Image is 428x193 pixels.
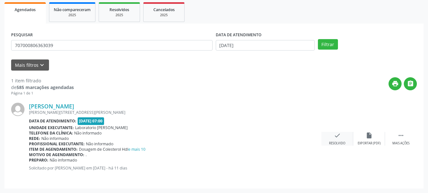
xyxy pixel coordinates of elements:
div: Resolvido [329,141,345,146]
input: Selecione um intervalo [216,40,315,51]
i: print [392,80,399,87]
div: Mais ações [392,141,410,146]
span: Não compareceram [54,7,91,12]
span: Não informado [74,130,102,136]
div: Exportar (PDF) [358,141,381,146]
b: Preparo: [29,157,48,163]
div: 1 item filtrado [11,77,74,84]
span: Laboratorio [PERSON_NAME] [75,125,128,130]
button:  [404,77,417,90]
span: Não informado [41,136,69,141]
div: [PERSON_NAME][STREET_ADDRESS][PERSON_NAME] [29,110,321,115]
p: Solicitado por [PERSON_NAME] em [DATE] - há 11 dias [29,165,321,171]
div: 2025 [103,13,135,17]
b: Rede: [29,136,40,141]
strong: 585 marcações agendadas [17,84,74,90]
i:  [397,132,404,139]
span: . [86,152,87,157]
span: [DATE] 07:00 [78,117,104,125]
img: img [11,103,25,116]
a: e mais 10 [128,147,145,152]
div: 2025 [54,13,91,17]
div: de [11,84,74,91]
div: 2025 [148,13,180,17]
b: Unidade executante: [29,125,74,130]
b: Motivo de agendamento: [29,152,84,157]
span: Dosagem de Colesterol Hdl [79,147,145,152]
a: [PERSON_NAME] [29,103,74,110]
b: Data de atendimento: [29,118,76,124]
i: keyboard_arrow_down [39,62,46,69]
b: Telefone da clínica: [29,130,73,136]
button: Mais filtroskeyboard_arrow_down [11,59,49,71]
button: print [389,77,402,90]
span: Resolvidos [109,7,129,12]
span: Não informado [86,141,113,147]
div: Página 1 de 1 [11,91,74,96]
input: Nome, CNS [11,40,213,51]
i:  [407,80,414,87]
i: insert_drive_file [366,132,373,139]
i: check [334,132,341,139]
span: Agendados [15,7,36,12]
label: PESQUISAR [11,30,33,40]
span: Cancelados [153,7,175,12]
b: Profissional executante: [29,141,85,147]
label: DATA DE ATENDIMENTO [216,30,262,40]
button: Filtrar [318,39,338,50]
b: Item de agendamento: [29,147,78,152]
span: Não informado [50,157,77,163]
